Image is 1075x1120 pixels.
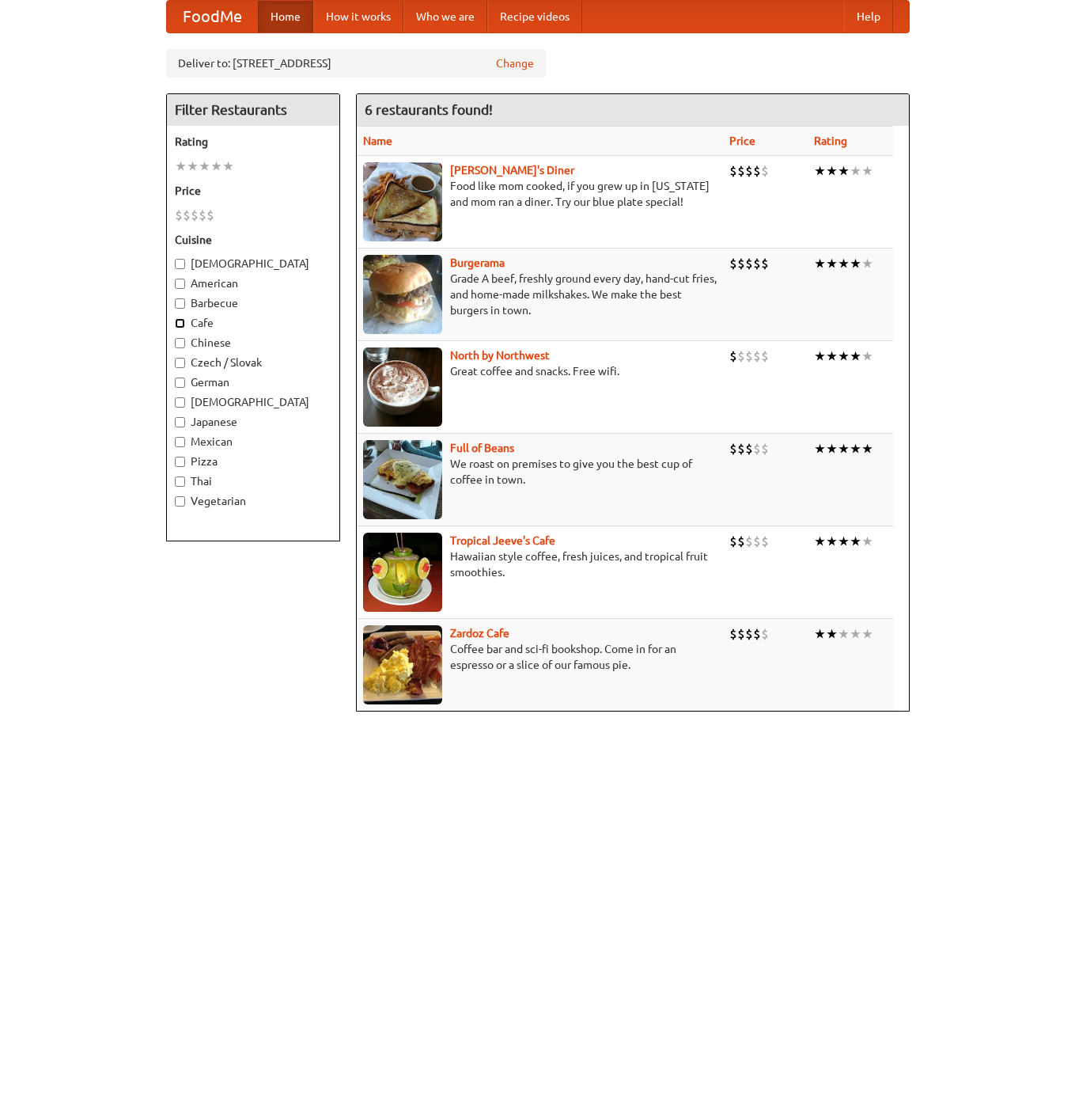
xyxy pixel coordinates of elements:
[745,347,753,365] li: $
[761,255,769,272] li: $
[175,473,331,489] label: Thai
[365,102,493,117] ng-pluralize: 6 restaurants found!
[199,158,210,175] li: ★
[175,434,331,450] label: Mexican
[838,347,850,365] li: ★
[175,394,331,410] label: [DEMOGRAPHIC_DATA]
[761,162,769,180] li: $
[175,358,185,368] input: Czech / Slovak
[753,255,761,272] li: $
[206,207,214,224] li: $
[450,534,555,547] b: Tropical Jeeve's Cafe
[814,347,826,365] li: ★
[737,162,745,180] li: $
[166,49,546,78] div: Deliver to: [STREET_ADDRESS]
[175,318,185,328] input: Cafe
[175,457,185,467] input: Pizza
[861,440,873,457] li: ★
[838,255,850,272] li: ★
[175,454,331,469] label: Pizza
[838,440,850,457] li: ★
[450,349,550,362] a: North by Northwest
[814,135,847,147] a: Rating
[191,207,199,224] li: $
[844,1,893,32] a: Help
[838,162,850,180] li: ★
[167,94,339,126] h4: Filter Restaurants
[363,549,717,580] p: Hawaiian style coffee, fresh juices, and tropical fruit smoothies.
[861,533,873,550] li: ★
[826,347,838,365] li: ★
[363,641,717,673] p: Coffee bar and sci-fi bookshop. Come in for an espresso or a slice of our famous pie.
[729,440,737,457] li: $
[175,315,331,331] label: Cafe
[175,493,331,509] label: Vegetarian
[175,275,331,291] label: American
[175,338,185,348] input: Chinese
[210,158,222,175] li: ★
[861,255,873,272] li: ★
[363,347,442,427] img: north.jpg
[761,625,769,643] li: $
[753,440,761,457] li: $
[450,627,509,640] a: Zardoz Cafe
[363,440,442,519] img: beans.jpg
[826,625,838,643] li: ★
[175,295,331,311] label: Barbecue
[826,533,838,550] li: ★
[175,298,185,309] input: Barbecue
[175,259,185,269] input: [DEMOGRAPHIC_DATA]
[850,625,861,643] li: ★
[175,207,183,224] li: $
[745,533,753,550] li: $
[450,164,574,177] a: [PERSON_NAME]'s Diner
[838,533,850,550] li: ★
[363,162,442,241] img: sallys.jpg
[826,440,838,457] li: ★
[450,256,505,269] b: Burgerama
[826,255,838,272] li: ★
[745,162,753,180] li: $
[175,476,185,487] input: Thai
[175,496,185,507] input: Vegetarian
[753,533,761,550] li: $
[814,255,826,272] li: ★
[861,162,873,180] li: ★
[850,347,861,365] li: ★
[363,363,717,379] p: Great coffee and snacks. Free wifi.
[814,440,826,457] li: ★
[745,625,753,643] li: $
[450,442,514,454] a: Full of Beans
[487,1,582,32] a: Recipe videos
[753,162,761,180] li: $
[814,533,826,550] li: ★
[222,158,234,175] li: ★
[363,178,717,210] p: Food like mom cooked, if you grew up in [US_STATE] and mom ran a diner. Try our blue plate special!
[313,1,403,32] a: How it works
[729,255,737,272] li: $
[761,533,769,550] li: $
[729,533,737,550] li: $
[363,533,442,612] img: jeeves.jpg
[175,134,331,150] h5: Rating
[729,625,737,643] li: $
[861,347,873,365] li: ★
[175,374,331,390] label: German
[861,625,873,643] li: ★
[363,625,442,704] img: zardoz.jpg
[745,440,753,457] li: $
[729,162,737,180] li: $
[838,625,850,643] li: ★
[403,1,487,32] a: Who we are
[175,256,331,271] label: [DEMOGRAPHIC_DATA]
[814,625,826,643] li: ★
[737,255,745,272] li: $
[761,347,769,365] li: $
[183,207,191,224] li: $
[175,397,185,408] input: [DEMOGRAPHIC_DATA]
[363,456,717,488] p: We roast on premises to give you the best cup of coffee in town.
[729,347,737,365] li: $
